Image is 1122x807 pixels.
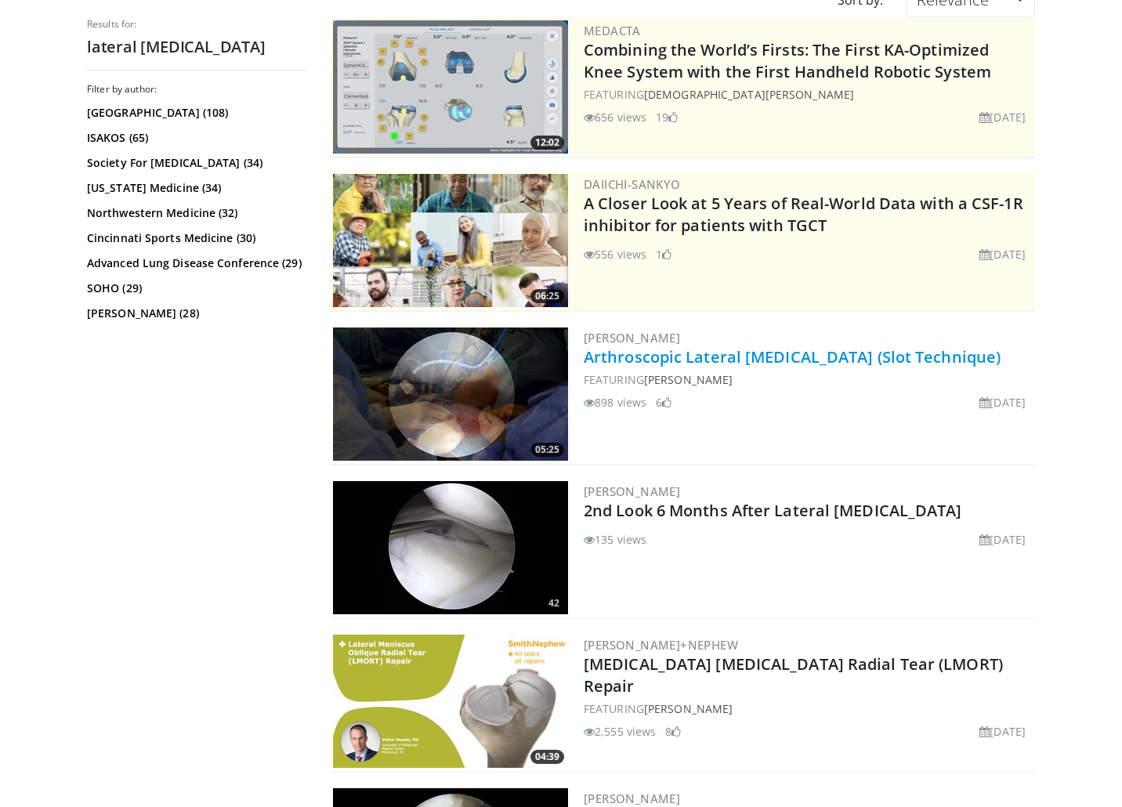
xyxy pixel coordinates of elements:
a: [PERSON_NAME] [644,372,733,387]
a: Combining the World’s Firsts: The First KA-Optimized Knee System with the First Handheld Robotic ... [584,39,991,82]
div: FEATURING [584,86,1032,103]
img: e7f3e511-d123-4cb9-bc33-66ac8cc781b3.300x170_q85_crop-smart_upscale.jpg [333,635,568,768]
li: 556 views [584,246,646,262]
a: 12:02 [333,20,568,154]
a: [DEMOGRAPHIC_DATA][PERSON_NAME] [644,87,854,102]
li: 2,555 views [584,723,656,740]
li: 19 [656,109,678,125]
img: 096253af-600a-43a9-81c8-eac30946e7df.300x170_q85_crop-smart_upscale.jpg [333,328,568,461]
li: [DATE] [979,723,1026,740]
a: [MEDICAL_DATA] [MEDICAL_DATA] Radial Tear (LMORT) Repair [584,653,1003,697]
div: FEATURING [584,700,1032,717]
span: 42 [544,596,564,610]
li: [DATE] [979,246,1026,262]
span: 05:25 [530,443,564,457]
a: Northwestern Medicine (32) [87,205,302,221]
a: Society For [MEDICAL_DATA] (34) [87,155,302,171]
li: 898 views [584,394,646,411]
a: Medacta [584,23,641,38]
a: Advanced Lung Disease Conference (29) [87,255,302,271]
a: [PERSON_NAME]+Nephew [584,637,738,653]
a: [PERSON_NAME] (28) [87,306,302,321]
a: 05:25 [333,328,568,461]
a: Cincinnati Sports Medicine (30) [87,230,302,246]
li: 8 [665,723,681,740]
a: 2nd Look 6 Months After Lateral [MEDICAL_DATA] [584,500,962,521]
li: 656 views [584,109,646,125]
a: [PERSON_NAME] [644,701,733,716]
li: 1 [656,246,671,262]
span: 04:39 [530,750,564,764]
img: aaf1b7f9-f888-4d9f-a252-3ca059a0bd02.300x170_q85_crop-smart_upscale.jpg [333,20,568,154]
a: 06:25 [333,174,568,307]
a: ISAKOS (65) [87,130,302,146]
div: FEATURING [584,371,1032,388]
li: [DATE] [979,394,1026,411]
h2: lateral [MEDICAL_DATA] [87,37,306,57]
span: 12:02 [530,136,564,150]
img: 93c22cae-14d1-47f0-9e4a-a244e824b022.png.300x170_q85_crop-smart_upscale.jpg [333,174,568,307]
p: Results for: [87,18,306,31]
li: [DATE] [979,109,1026,125]
h3: Filter by author: [87,83,306,96]
li: 6 [656,394,671,411]
a: 04:39 [333,635,568,768]
a: [PERSON_NAME] [584,483,680,499]
a: [GEOGRAPHIC_DATA] (108) [87,105,302,121]
a: [PERSON_NAME] [584,791,680,806]
li: [DATE] [979,531,1026,548]
li: 135 views [584,531,646,548]
a: Daiichi-Sankyo [584,176,681,192]
img: c5c15131-fec5-4ed1-8b93-339208d07d9f.300x170_q85_crop-smart_upscale.jpg [333,481,568,614]
span: 06:25 [530,289,564,303]
a: [US_STATE] Medicine (34) [87,180,302,196]
a: [PERSON_NAME] [584,330,680,346]
a: A Closer Look at 5 Years of Real-World Data with a CSF-1R inhibitor for patients with TGCT [584,193,1023,236]
a: 42 [333,481,568,614]
a: Arthroscopic Lateral [MEDICAL_DATA] (Slot Technique) [584,346,1001,367]
a: SOHO (29) [87,280,302,296]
